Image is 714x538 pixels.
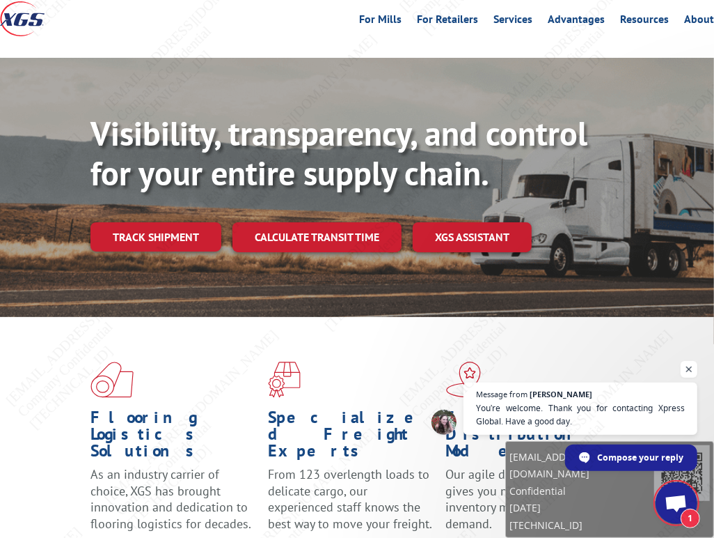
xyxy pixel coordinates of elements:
[476,401,685,428] span: You’re welcome. Thank you for contacting Xpress Global. Have a good day.
[232,222,402,252] a: Calculate transit time
[548,14,605,29] a: Advantages
[268,362,301,398] img: xgs-icon-focused-on-flooring-red
[359,14,402,29] a: For Mills
[446,362,494,398] img: xgs-icon-flagship-distribution-model-red
[681,509,700,528] span: 1
[446,409,613,466] h1: Flagship Distribution Model
[90,222,221,252] a: Track shipment
[597,445,683,470] span: Compose your reply
[656,482,697,524] div: Open chat
[476,390,527,398] span: Message from
[509,483,654,500] span: Confidential
[90,409,257,466] h1: Flooring Logistics Solutions
[417,14,478,29] a: For Retailers
[530,390,592,398] span: [PERSON_NAME]
[493,14,532,29] a: Services
[684,14,714,29] a: About
[413,222,532,252] a: XGS ASSISTANT
[90,362,134,398] img: xgs-icon-total-supply-chain-intelligence-red
[446,466,609,532] span: Our agile distribution network gives you nationwide inventory management on demand.
[509,517,654,534] span: [TECHNICAL_ID]
[90,466,251,532] span: As an industry carrier of choice, XGS has brought innovation and dedication to flooring logistics...
[620,14,669,29] a: Resources
[268,409,435,466] h1: Specialized Freight Experts
[509,500,654,516] span: [DATE]
[90,112,587,195] b: Visibility, transparency, and control for your entire supply chain.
